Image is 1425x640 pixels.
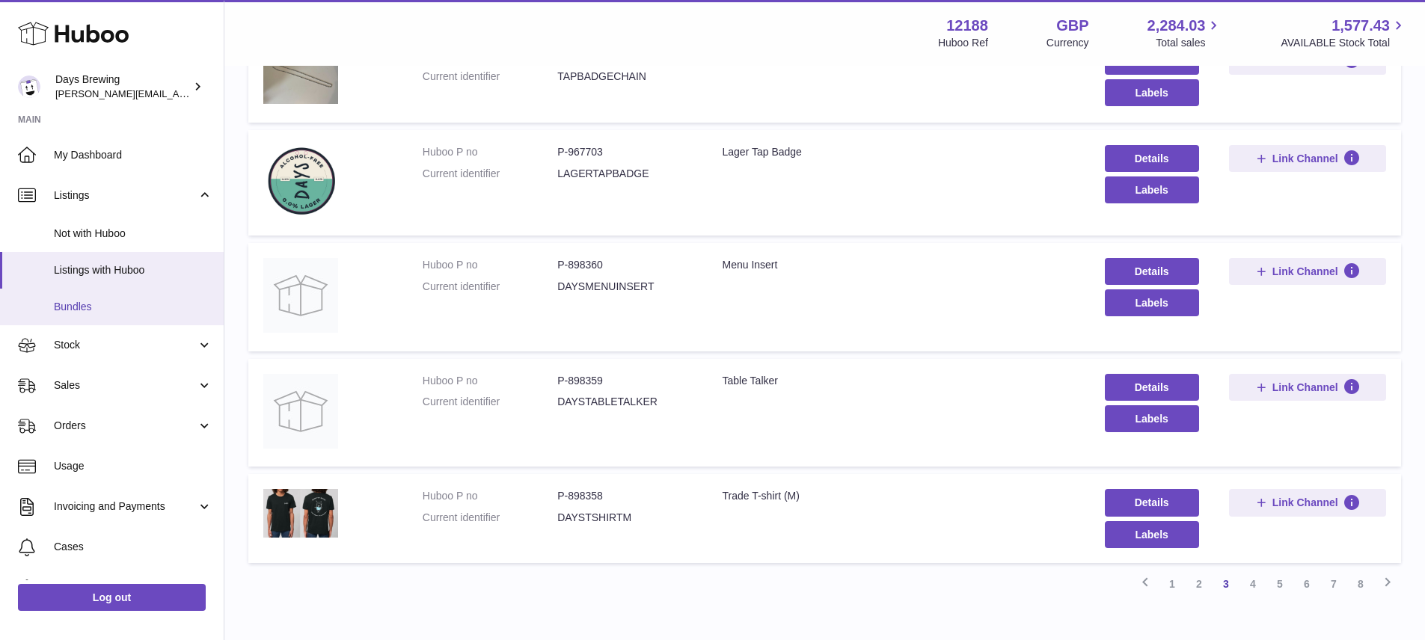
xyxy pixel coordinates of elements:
a: Log out [18,584,206,611]
span: Link Channel [1272,152,1338,165]
div: Huboo Ref [938,36,988,50]
span: AVAILABLE Stock Total [1281,36,1407,50]
span: Not with Huboo [54,227,212,241]
a: 3 [1213,570,1239,597]
a: 2,284.03 Total sales [1147,16,1223,50]
img: Lager Tap Badge [263,145,338,217]
a: 2 [1186,570,1213,597]
a: 1 [1159,570,1186,597]
dt: Current identifier [423,167,557,181]
span: [PERSON_NAME][EMAIL_ADDRESS][DOMAIN_NAME] [55,87,300,99]
a: 6 [1293,570,1320,597]
dd: DAYSTABLETALKER [557,395,692,409]
span: Total sales [1156,36,1222,50]
span: Listings [54,188,197,203]
a: Details [1105,489,1199,516]
strong: 12188 [946,16,988,36]
img: Table Talker [263,374,338,449]
dt: Current identifier [423,280,557,294]
dt: Huboo P no [423,374,557,388]
span: 1,577.43 [1331,16,1390,36]
dt: Huboo P no [423,258,557,272]
button: Labels [1105,405,1199,432]
span: Orders [54,419,197,433]
span: Link Channel [1272,496,1338,509]
div: Table Talker [722,374,1074,388]
span: Link Channel [1272,265,1338,278]
a: 8 [1347,570,1374,597]
img: Menu Insert [263,258,338,333]
dd: P-898359 [557,374,692,388]
button: Labels [1105,79,1199,106]
img: Tap Badge Chain [263,48,338,104]
dt: Current identifier [423,511,557,525]
div: Days Brewing [55,73,190,101]
span: Listings with Huboo [54,263,212,277]
span: My Dashboard [54,148,212,162]
a: 4 [1239,570,1266,597]
dt: Huboo P no [423,145,557,159]
span: Link Channel [1272,381,1338,394]
a: Details [1105,258,1199,285]
span: 2,284.03 [1147,16,1206,36]
button: Labels [1105,289,1199,316]
dd: DAYSMENUINSERT [557,280,692,294]
a: Details [1105,374,1199,401]
button: Link Channel [1229,258,1386,285]
span: Bundles [54,300,212,314]
a: 1,577.43 AVAILABLE Stock Total [1281,16,1407,50]
button: Link Channel [1229,145,1386,172]
span: Invoicing and Payments [54,499,197,514]
span: Cases [54,540,212,554]
img: Trade T-shirt (M) [263,489,338,538]
dd: P-967703 [557,145,692,159]
button: Labels [1105,176,1199,203]
div: Menu Insert [722,258,1074,272]
a: 5 [1266,570,1293,597]
strong: GBP [1056,16,1088,36]
button: Link Channel [1229,374,1386,401]
button: Labels [1105,521,1199,548]
span: Sales [54,378,197,393]
div: Currency [1046,36,1089,50]
dd: LAGERTAPBADGE [557,167,692,181]
a: 7 [1320,570,1347,597]
dd: P-898358 [557,489,692,503]
span: Stock [54,338,197,352]
dt: Current identifier [423,395,557,409]
span: Usage [54,459,212,473]
img: greg@daysbrewing.com [18,76,40,98]
dt: Huboo P no [423,489,557,503]
dd: TAPBADGECHAIN [557,70,692,84]
dt: Current identifier [423,70,557,84]
div: Trade T-shirt (M) [722,489,1074,503]
div: Lager Tap Badge [722,145,1074,159]
a: Details [1105,145,1199,172]
dd: P-898360 [557,258,692,272]
dd: DAYSTSHIRTM [557,511,692,525]
button: Link Channel [1229,489,1386,516]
